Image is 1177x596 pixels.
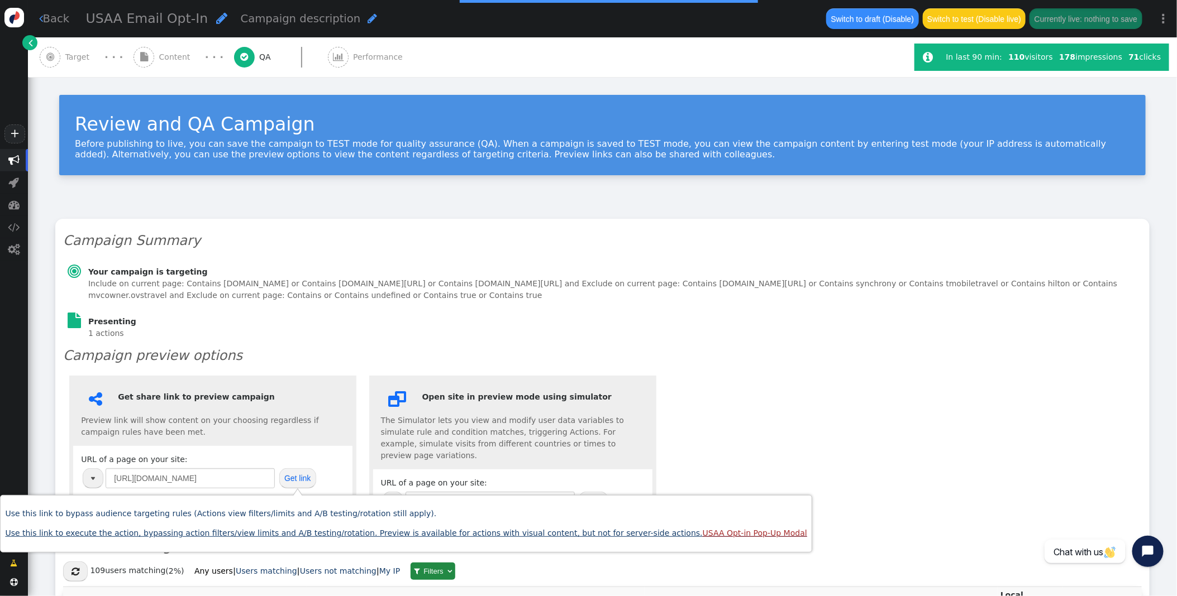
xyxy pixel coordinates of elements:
span: Campaign description [241,12,361,25]
div: visitors [1006,51,1056,63]
span:  [10,578,18,586]
a:  Content · · · [134,37,234,77]
span:  [240,52,248,61]
span: URL of a page on your site: [381,478,608,506]
button: Currently live: nothing to save [1030,8,1142,28]
a:  Filters  [411,563,455,580]
span: Content [159,51,195,63]
span: QA [259,51,275,63]
span: USAA Opt-in Pop-Up Modal [703,528,807,537]
div: In last 90 min: [946,51,1006,63]
span:  [368,13,377,24]
span:  [39,13,43,24]
a: Users not matching [300,565,377,577]
a:  Target · · · [40,37,134,77]
a: Any users [194,565,233,577]
h6: Get share link to preview campaign [81,391,345,403]
span:  [72,567,79,576]
a:  Performance [328,37,428,77]
h3: Campaign Summary [63,230,1142,251]
b: 178 [1059,52,1075,61]
span:  [68,313,81,328]
h6: Open site in preview mode using simulator [381,391,645,403]
a: My IP [379,565,400,577]
b: | [233,566,236,575]
a: ⋮ [1150,2,1177,35]
div: · · · [104,50,123,65]
a: + [4,124,25,143]
a: Use this link to bypass audience targeting rules (Actions view filters/limits and A/B testing/rot... [5,509,436,518]
span: 1 actions [88,329,124,338]
span: impressions [1059,52,1122,61]
span:  [923,51,933,63]
span: USAA Email Opt-In [86,11,208,26]
div: URL of a page on your site: [81,454,345,491]
span:  [8,155,20,166]
a:  QA [234,37,328,77]
div: The Simulator lets you view and modify user data variables to simulate rule and condition matches... [381,391,645,462]
div: Review and QA Campaign [75,110,1130,138]
section: Include on current page: Contains [DOMAIN_NAME] or Contains [DOMAIN_NAME][URL] or Contains [DOMAI... [88,278,1140,301]
button: Switch to draft (Disable) [826,8,918,28]
span:  [46,52,54,61]
a: Users matching [236,565,297,577]
span:  [447,568,452,575]
span:  [68,263,81,279]
h6: Your campaign is targeting [88,266,1140,278]
span:  [333,52,344,61]
b: | [297,566,300,575]
img: logo-icon.svg [4,8,24,27]
div: Preview link will show content on your choosing regardless if campaign rules have been met. [81,391,345,438]
a:  [22,35,37,50]
span:  [89,391,102,407]
a: Back [39,11,70,27]
span: Performance [353,51,407,63]
span:  [9,177,20,188]
a: Use this link to execute the action, bypassing action filters/view limits and A/B testing/rotatio... [5,528,807,537]
h3: Campaign preview options [63,345,1142,366]
span:  [8,199,20,210]
span:  [389,391,407,407]
a:  [3,553,26,573]
button:  [63,561,88,581]
button: Get link [279,468,316,488]
h6: Presenting [88,316,1140,328]
span:  [8,244,20,255]
div: Before publishing to live, you can save the campaign to TEST mode for quality assurance (QA). Whe... [75,138,1130,160]
span:  [140,52,148,61]
span:  [216,12,227,25]
span:  [11,557,18,569]
span: Filters [421,567,445,575]
span: (2%) [165,566,184,575]
b: 110 [1008,52,1024,61]
span: 109 [90,566,105,575]
div: · · · [205,50,223,65]
span:  [29,37,34,49]
b: 71 [1128,52,1139,61]
span: clicks [1128,52,1161,61]
button: Open [579,492,608,512]
img: trigger_black.png [91,477,95,480]
b: | [377,566,379,575]
span:  [414,568,420,575]
span:  [8,222,20,233]
span: Target [65,51,94,63]
button: Switch to test (Disable live) [923,8,1026,28]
